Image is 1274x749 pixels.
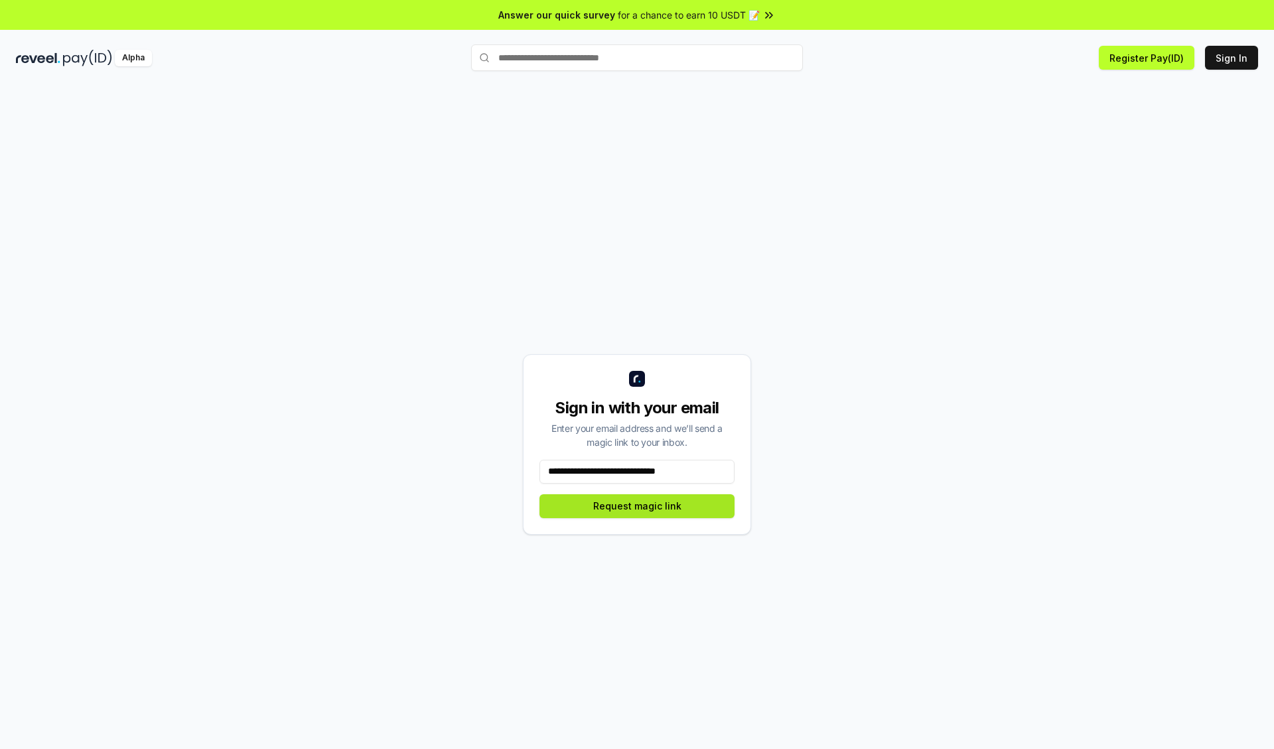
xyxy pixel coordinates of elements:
div: Alpha [115,50,152,66]
span: Answer our quick survey [498,8,615,22]
button: Sign In [1205,46,1258,70]
div: Enter your email address and we’ll send a magic link to your inbox. [539,421,735,449]
button: Register Pay(ID) [1099,46,1194,70]
img: reveel_dark [16,50,60,66]
div: Sign in with your email [539,397,735,419]
img: logo_small [629,371,645,387]
img: pay_id [63,50,112,66]
button: Request magic link [539,494,735,518]
span: for a chance to earn 10 USDT 📝 [618,8,760,22]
